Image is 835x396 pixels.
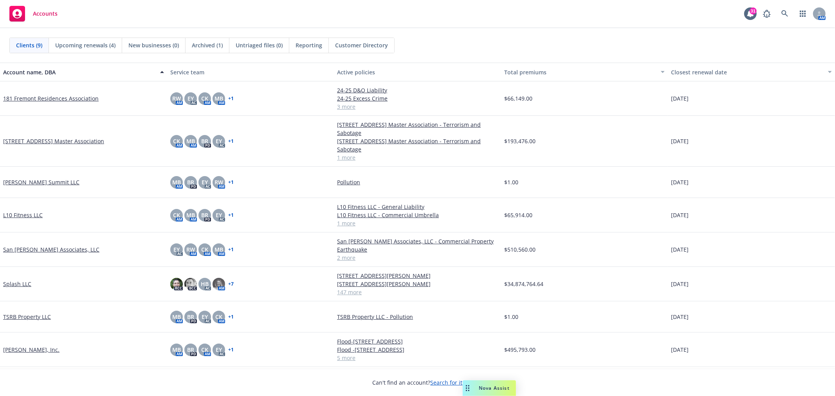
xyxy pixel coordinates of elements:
[172,346,181,354] span: MB
[501,63,668,81] button: Total premiums
[431,379,463,386] a: Search for it
[192,41,223,49] span: Archived (1)
[187,313,194,321] span: BR
[337,313,498,321] a: TSRB Property LLC - Pollution
[337,245,498,254] a: Earthquake
[167,63,334,81] button: Service team
[337,288,498,296] a: 147 more
[228,96,234,101] a: + 1
[55,41,115,49] span: Upcoming renewals (4)
[202,313,208,321] span: EY
[188,94,194,103] span: EY
[671,68,823,76] div: Closest renewal date
[463,380,473,396] div: Drag to move
[334,63,501,81] button: Active policies
[186,211,195,219] span: MB
[3,245,99,254] a: San [PERSON_NAME] Associates, LLC
[337,237,498,245] a: San [PERSON_NAME] Associates, LLC - Commercial Property
[3,137,104,145] a: [STREET_ADDRESS] Master Association
[172,313,181,321] span: MB
[172,94,181,103] span: RW
[201,137,208,145] span: BR
[671,313,689,321] span: [DATE]
[228,247,234,252] a: + 1
[201,245,208,254] span: CK
[172,178,181,186] span: MB
[186,137,195,145] span: MB
[33,11,58,17] span: Accounts
[201,211,208,219] span: BR
[337,68,498,76] div: Active policies
[504,313,518,321] span: $1.00
[216,211,222,219] span: EY
[173,211,180,219] span: CK
[668,63,835,81] button: Closest renewal date
[215,178,223,186] span: RW
[671,346,689,354] span: [DATE]
[128,41,179,49] span: New businesses (0)
[187,178,194,186] span: BR
[337,203,498,211] a: L10 Fitness LLC - General Liability
[795,6,811,22] a: Switch app
[236,41,283,49] span: Untriaged files (0)
[3,94,99,103] a: 181 Fremont Residences Association
[373,378,463,387] span: Can't find an account?
[335,41,388,49] span: Customer Directory
[170,278,183,290] img: photo
[337,280,498,288] a: [STREET_ADDRESS][PERSON_NAME]
[504,94,532,103] span: $66,149.00
[337,86,498,94] a: 24-25 D&O Liability
[170,68,331,76] div: Service team
[337,354,498,362] a: 5 more
[3,346,60,354] a: [PERSON_NAME], Inc.
[228,180,234,185] a: + 1
[504,280,543,288] span: $34,874,764.64
[201,94,208,103] span: CK
[463,380,516,396] button: Nova Assist
[337,103,498,111] a: 3 more
[184,278,197,290] img: photo
[671,245,689,254] span: [DATE]
[337,153,498,162] a: 1 more
[337,219,498,227] a: 1 more
[504,211,532,219] span: $65,914.00
[16,41,42,49] span: Clients (9)
[504,178,518,186] span: $1.00
[3,280,31,288] a: Splash LLC
[671,280,689,288] span: [DATE]
[671,137,689,145] span: [DATE]
[337,254,498,262] a: 2 more
[504,68,656,76] div: Total premiums
[3,313,51,321] a: TSRB Property LLC
[671,211,689,219] span: [DATE]
[202,178,208,186] span: EY
[215,94,223,103] span: MB
[504,245,536,254] span: $510,560.00
[296,41,322,49] span: Reporting
[337,346,498,354] a: Flood -[STREET_ADDRESS]
[337,211,498,219] a: L10 Fitness LLC - Commercial Umbrella
[750,7,757,14] div: 31
[504,137,536,145] span: $193,476.00
[3,211,43,219] a: L10 Fitness LLC
[337,121,498,137] a: [STREET_ADDRESS] Master Association - Terrorism and Sabotage
[759,6,775,22] a: Report a Bug
[337,178,498,186] a: Pollution
[201,280,209,288] span: HB
[187,346,194,354] span: BR
[3,68,155,76] div: Account name, DBA
[337,337,498,346] a: Flood-[STREET_ADDRESS]
[216,137,222,145] span: EY
[504,346,536,354] span: $495,793.00
[337,94,498,103] a: 24-25 Excess Crime
[671,178,689,186] span: [DATE]
[671,94,689,103] span: [DATE]
[173,137,180,145] span: CK
[337,272,498,280] a: [STREET_ADDRESS][PERSON_NAME]
[228,347,234,352] a: + 1
[228,139,234,144] a: + 1
[201,346,208,354] span: CK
